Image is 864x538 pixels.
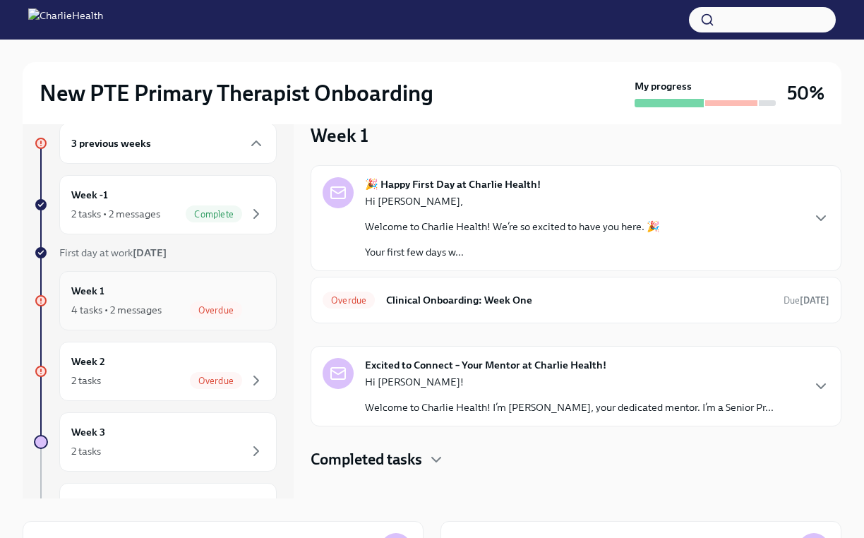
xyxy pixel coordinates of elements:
a: First day at work[DATE] [34,246,277,260]
h3: Week 1 [311,123,368,148]
a: Week 22 tasksOverdue [34,342,277,401]
p: Welcome to Charlie Health! I’m [PERSON_NAME], your dedicated mentor. I’m a Senior Pr... [365,400,774,414]
div: 3 previous weeks [59,123,277,164]
h6: 3 previous weeks [71,136,151,151]
h6: Week 3 [71,424,105,440]
span: Overdue [190,376,242,386]
span: Overdue [190,305,242,316]
strong: [DATE] [133,246,167,259]
p: Hi [PERSON_NAME]! [365,375,774,389]
p: Welcome to Charlie Health! We’re so excited to have you here. 🎉 [365,220,660,234]
span: Due [784,295,829,306]
span: First day at work [59,246,167,259]
div: 2 tasks [71,373,101,388]
strong: [DATE] [800,295,829,306]
h6: Week -1 [71,187,108,203]
h6: Clinical Onboarding: Week One [386,292,772,308]
a: Week 14 tasks • 2 messagesOverdue [34,271,277,330]
h6: Week 1 [71,283,104,299]
strong: Excited to Connect – Your Mentor at Charlie Health! [365,358,606,372]
p: Your first few days w... [365,245,660,259]
h2: New PTE Primary Therapist Onboarding [40,79,433,107]
h6: Week 4 [71,495,106,510]
div: 2 tasks • 2 messages [71,207,160,221]
strong: My progress [635,79,692,93]
h6: Week 2 [71,354,105,369]
a: Week 32 tasks [34,412,277,472]
div: Completed tasks [311,449,841,470]
span: September 20th, 2025 07:00 [784,294,829,307]
p: Hi [PERSON_NAME], [365,194,660,208]
h4: Completed tasks [311,449,422,470]
div: 4 tasks • 2 messages [71,303,162,317]
span: Overdue [323,295,375,306]
strong: 🎉 Happy First Day at Charlie Health! [365,177,541,191]
a: OverdueClinical Onboarding: Week OneDue[DATE] [323,289,829,311]
h3: 50% [787,80,824,106]
a: Week -12 tasks • 2 messagesComplete [34,175,277,234]
img: CharlieHealth [28,8,103,31]
span: Complete [186,209,242,220]
div: 2 tasks [71,444,101,458]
